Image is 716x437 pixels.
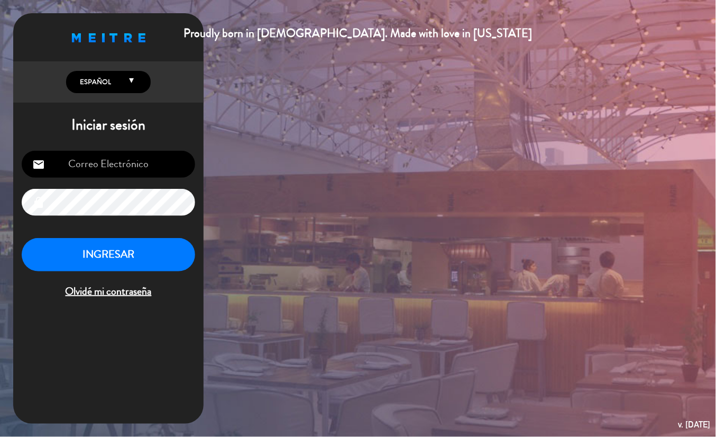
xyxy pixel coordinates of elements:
[678,417,711,432] div: v. [DATE]
[22,238,195,271] button: INGRESAR
[22,283,195,301] span: Olvidé mi contraseña
[32,196,45,209] i: lock
[77,77,111,87] span: Español
[22,151,195,178] input: Correo Electrónico
[32,158,45,171] i: email
[13,116,204,134] h1: Iniciar sesión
